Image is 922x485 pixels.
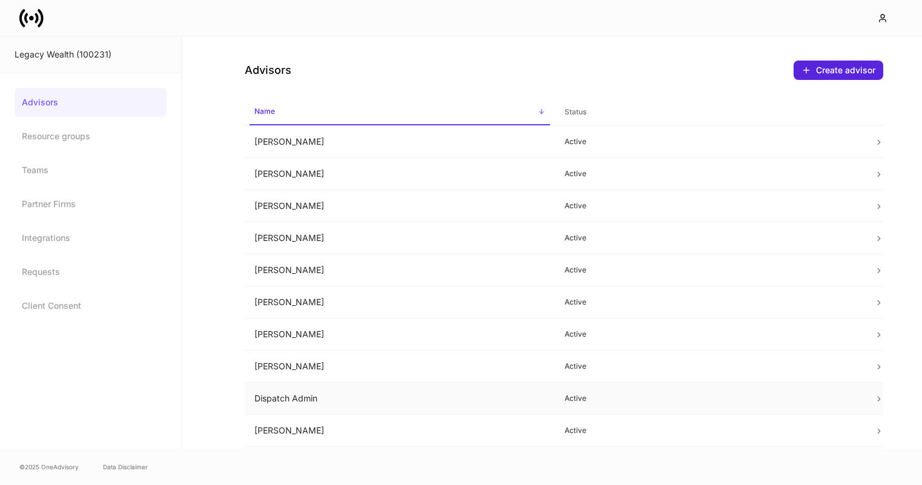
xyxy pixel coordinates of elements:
td: [PERSON_NAME] [245,351,555,383]
div: Legacy Wealth (100231) [15,48,167,61]
p: Active [565,297,855,307]
td: Dispatch Admin [245,383,555,415]
p: Active [565,233,855,243]
h6: Name [254,105,275,117]
td: [PERSON_NAME] [245,415,555,447]
p: Active [565,137,855,147]
td: [PERSON_NAME] [245,286,555,318]
td: [PERSON_NAME] [245,190,555,222]
td: [PERSON_NAME] [245,158,555,190]
p: Active [565,426,855,435]
a: Teams [15,156,167,185]
a: Advisors [15,88,167,117]
span: Status [560,100,860,125]
a: Requests [15,257,167,286]
a: Resource groups [15,122,167,151]
span: Name [250,99,550,125]
button: Create advisor [794,61,883,80]
span: © 2025 OneAdvisory [19,462,79,472]
td: [PERSON_NAME] [245,254,555,286]
td: [PERSON_NAME] [245,447,555,479]
td: [PERSON_NAME] [245,222,555,254]
p: Active [565,361,855,371]
a: Integrations [15,223,167,252]
h6: Status [565,106,586,117]
a: Partner Firms [15,190,167,219]
p: Active [565,329,855,339]
a: Client Consent [15,291,167,320]
td: [PERSON_NAME] [245,318,555,351]
a: Data Disclaimer [103,462,148,472]
td: [PERSON_NAME] [245,126,555,158]
p: Active [565,201,855,211]
div: Create advisor [816,64,875,76]
p: Active [565,265,855,275]
p: Active [565,169,855,179]
h4: Advisors [245,63,291,78]
p: Active [565,394,855,403]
